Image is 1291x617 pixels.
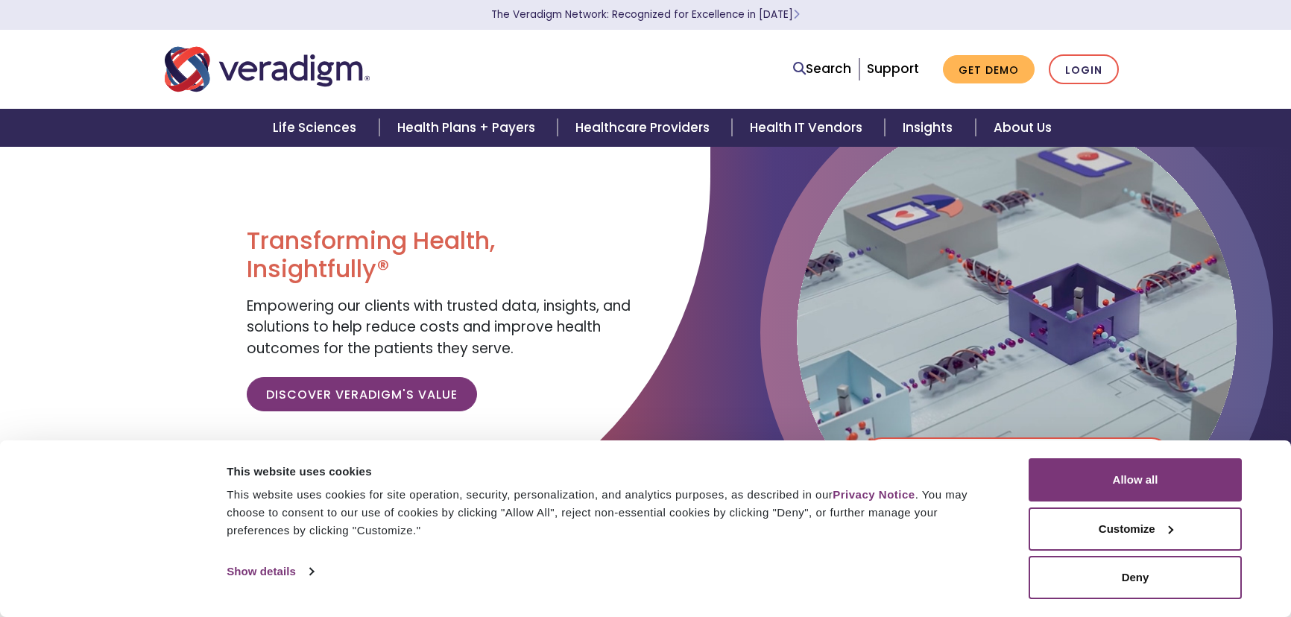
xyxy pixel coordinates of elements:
a: Discover Veradigm's Value [247,377,477,411]
button: Customize [1029,507,1242,551]
a: About Us [976,109,1070,147]
span: Learn More [793,7,800,22]
a: Health IT Vendors [732,109,885,147]
a: Healthcare Providers [558,109,732,147]
a: Search [793,59,851,79]
h1: Transforming Health, Insightfully® [247,227,634,284]
a: Get Demo [943,55,1035,84]
button: Allow all [1029,458,1242,501]
a: Show details [227,560,313,583]
img: Veradigm logo [165,45,370,94]
a: The Veradigm Network: Recognized for Excellence in [DATE]Learn More [491,7,800,22]
a: Health Plans + Payers [379,109,558,147]
button: Deny [1029,556,1242,599]
a: Privacy Notice [833,488,915,501]
a: Login [1049,54,1119,85]
div: This website uses cookies [227,463,995,481]
a: Insights [885,109,975,147]
div: This website uses cookies for site operation, security, personalization, and analytics purposes, ... [227,486,995,540]
span: Empowering our clients with trusted data, insights, and solutions to help reduce costs and improv... [247,296,631,358]
a: Support [867,60,919,77]
a: Life Sciences [255,109,379,147]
